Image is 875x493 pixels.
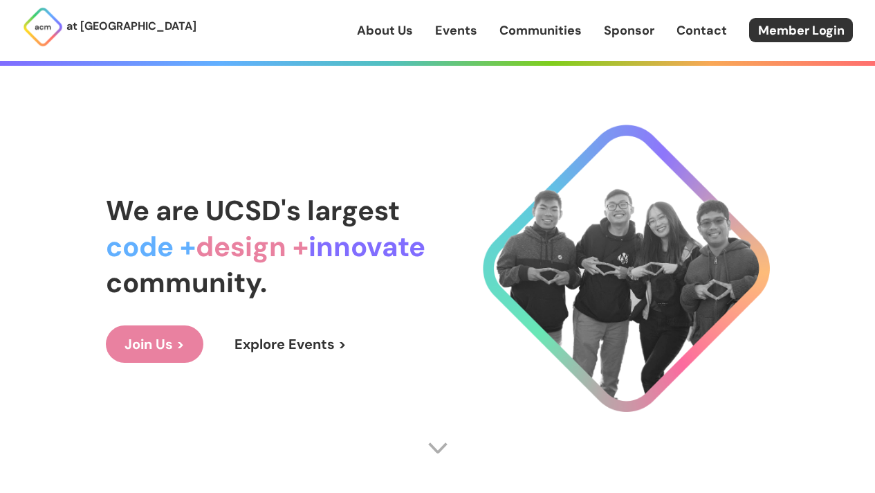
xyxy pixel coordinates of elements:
[196,228,308,265] span: design +
[106,192,400,228] span: We are UCSD's largest
[106,325,203,363] a: Join Us >
[427,438,448,458] img: Scroll Arrow
[106,265,267,301] span: community.
[66,17,196,35] p: at [GEOGRAPHIC_DATA]
[499,21,582,39] a: Communities
[106,228,196,265] span: code +
[483,125,770,412] img: Cool Logo
[22,6,64,48] img: ACM Logo
[676,21,727,39] a: Contact
[357,21,413,39] a: About Us
[22,6,196,48] a: at [GEOGRAPHIC_DATA]
[604,21,654,39] a: Sponsor
[216,325,365,363] a: Explore Events >
[749,18,853,42] a: Member Login
[308,228,425,265] span: innovate
[435,21,477,39] a: Events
